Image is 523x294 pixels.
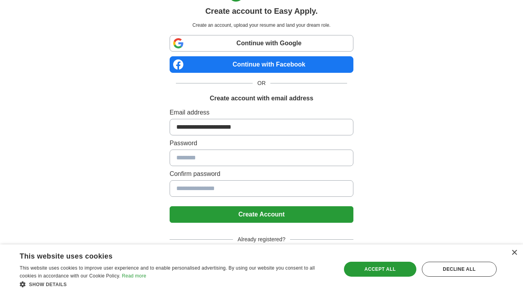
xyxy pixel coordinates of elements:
[171,22,352,29] p: Create an account, upload your resume and land your dream role.
[253,79,270,87] span: OR
[511,250,517,256] div: Close
[122,273,146,279] a: Read more, opens a new window
[170,169,353,179] label: Confirm password
[170,206,353,223] button: Create Account
[170,139,353,148] label: Password
[170,56,353,73] a: Continue with Facebook
[210,94,313,103] h1: Create account with email address
[170,35,353,52] a: Continue with Google
[29,282,67,287] span: Show details
[20,280,331,288] div: Show details
[170,108,353,117] label: Email address
[20,265,315,279] span: This website uses cookies to improve user experience and to enable personalised advertising. By u...
[233,235,290,244] span: Already registered?
[20,249,312,261] div: This website uses cookies
[422,262,497,277] div: Decline all
[344,262,416,277] div: Accept all
[205,5,318,17] h1: Create account to Easy Apply.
